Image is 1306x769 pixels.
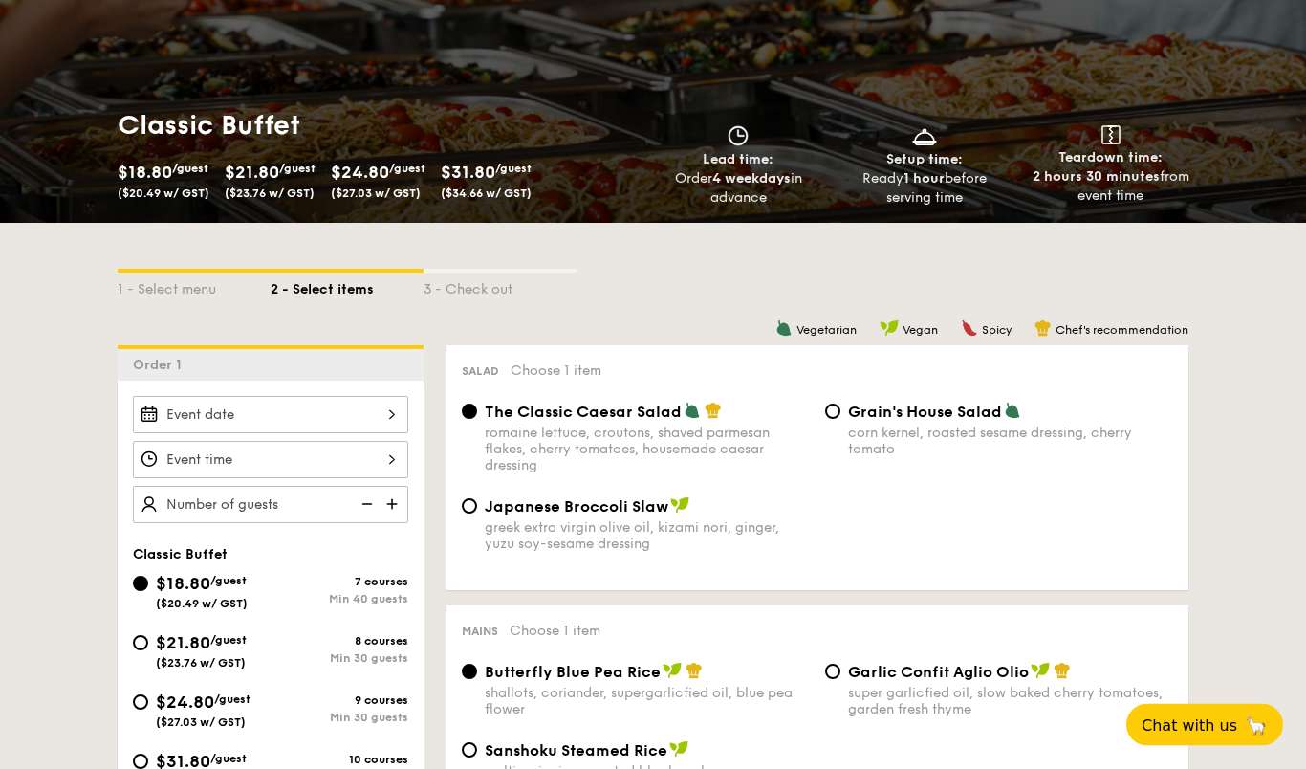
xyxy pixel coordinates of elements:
span: ($27.03 w/ GST) [156,716,246,730]
input: Butterfly Blue Pea Riceshallots, coriander, supergarlicfied oil, blue pea flower [462,665,477,680]
strong: 2 hours 30 minutes [1033,169,1160,186]
strong: 4 weekdays [712,171,791,187]
span: $24.80 [156,692,214,714]
span: Classic Buffet [133,547,228,563]
span: Spicy [982,324,1012,338]
div: from event time [1025,168,1196,207]
img: icon-vegan.f8ff3823.svg [669,741,688,758]
img: icon-vegan.f8ff3823.svg [1031,663,1050,680]
input: Event date [133,397,408,434]
input: Sanshoku Steamed Ricemultigrain rice, roasted black soybean [462,743,477,758]
span: Sanshoku Steamed Rice [485,742,667,760]
span: ($23.76 w/ GST) [156,657,246,670]
img: icon-add.58712e84.svg [380,487,408,523]
img: icon-teardown.65201eee.svg [1101,126,1121,145]
span: ($20.49 w/ GST) [118,187,209,201]
span: ($27.03 w/ GST) [331,187,421,201]
span: Butterfly Blue Pea Rice [485,664,661,682]
img: icon-clock.2db775ea.svg [724,126,752,147]
span: /guest [172,163,208,176]
span: ($20.49 w/ GST) [156,598,248,611]
img: icon-vegetarian.fe4039eb.svg [775,320,793,338]
input: Number of guests [133,487,408,524]
span: /guest [210,634,247,648]
span: Chat with us [1142,716,1237,735]
span: Garlic Confit Aglio Olio [848,664,1029,682]
div: 9 courses [271,694,408,708]
button: Chat with us🦙 [1126,704,1283,746]
div: 1 - Select menu [118,274,271,300]
span: The Classic Caesar Salad [485,404,682,422]
img: icon-reduce.1d2dbef1.svg [351,487,380,523]
input: $18.80/guest($20.49 w/ GST)7 coursesMin 40 guests [133,577,148,592]
h1: Classic Buffet [118,109,645,143]
span: Teardown time: [1058,150,1163,166]
img: icon-vegetarian.fe4039eb.svg [684,403,701,420]
div: romaine lettuce, croutons, shaved parmesan flakes, cherry tomatoes, housemade caesar dressing [485,426,810,474]
div: 8 courses [271,635,408,648]
span: /guest [210,575,247,588]
img: icon-vegan.f8ff3823.svg [880,320,899,338]
span: Choose 1 item [510,624,600,640]
input: Grain's House Saladcorn kernel, roasted sesame dressing, cherry tomato [825,405,840,420]
span: $21.80 [156,633,210,654]
div: shallots, coriander, supergarlicfied oil, blue pea flower [485,686,810,718]
div: greek extra virgin olive oil, kizami nori, ginger, yuzu soy-sesame dressing [485,520,810,553]
span: /guest [214,693,250,707]
span: Choose 1 item [511,363,601,380]
img: icon-chef-hat.a58ddaea.svg [705,403,722,420]
span: Grain's House Salad [848,404,1002,422]
div: Min 30 guests [271,712,408,725]
span: ($23.76 w/ GST) [225,187,315,201]
span: /guest [210,753,247,766]
img: icon-vegan.f8ff3823.svg [663,663,682,680]
input: $24.80/guest($27.03 w/ GST)9 coursesMin 30 guests [133,695,148,711]
span: Vegan [903,324,938,338]
span: /guest [279,163,316,176]
span: $18.80 [156,574,210,595]
img: icon-chef-hat.a58ddaea.svg [686,663,703,680]
strong: 1 hour [903,171,945,187]
input: Event time [133,442,408,479]
input: Japanese Broccoli Slawgreek extra virgin olive oil, kizami nori, ginger, yuzu soy-sesame dressing [462,499,477,515]
div: 2 - Select items [271,274,424,300]
img: icon-chef-hat.a58ddaea.svg [1054,663,1071,680]
div: Min 30 guests [271,652,408,666]
span: Salad [462,365,499,379]
img: icon-vegetarian.fe4039eb.svg [1004,403,1021,420]
img: icon-vegan.f8ff3823.svg [670,497,689,515]
div: Ready before serving time [839,170,1011,209]
div: Min 40 guests [271,593,408,606]
span: ($34.66 w/ GST) [441,187,532,201]
img: icon-chef-hat.a58ddaea.svg [1034,320,1052,338]
span: Mains [462,626,498,639]
div: 3 - Check out [424,274,577,300]
div: 7 courses [271,576,408,589]
span: Setup time: [886,152,963,168]
div: Order in advance [653,170,824,209]
div: super garlicfied oil, slow baked cherry tomatoes, garden fresh thyme [848,686,1173,718]
span: Lead time: [703,152,773,168]
div: 10 courses [271,754,408,767]
span: /guest [495,163,532,176]
span: Vegetarian [796,324,857,338]
div: corn kernel, roasted sesame dressing, cherry tomato [848,426,1173,458]
input: The Classic Caesar Saladromaine lettuce, croutons, shaved parmesan flakes, cherry tomatoes, house... [462,405,477,420]
span: /guest [389,163,425,176]
input: Garlic Confit Aglio Oliosuper garlicfied oil, slow baked cherry tomatoes, garden fresh thyme [825,665,840,680]
span: 🦙 [1245,714,1268,736]
img: icon-dish.430c3a2e.svg [910,126,939,147]
span: $31.80 [441,163,495,184]
img: icon-spicy.37a8142b.svg [961,320,978,338]
span: $21.80 [225,163,279,184]
span: $24.80 [331,163,389,184]
span: $18.80 [118,163,172,184]
span: Order 1 [133,358,189,374]
span: Japanese Broccoli Slaw [485,498,668,516]
span: Chef's recommendation [1056,324,1188,338]
input: $21.80/guest($23.76 w/ GST)8 coursesMin 30 guests [133,636,148,651]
